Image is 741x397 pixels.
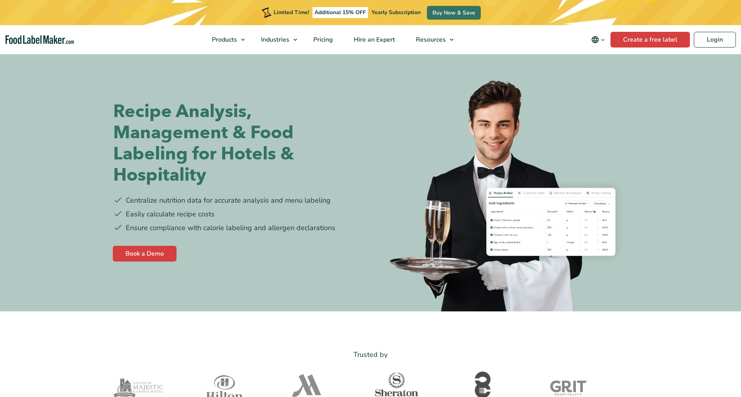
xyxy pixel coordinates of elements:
[694,32,736,48] a: Login
[414,35,447,44] span: Resources
[427,6,481,20] a: Buy Now & Save
[202,25,249,54] a: Products
[313,7,368,18] span: Additional 15% OFF
[113,209,365,220] li: Easily calculate recipe costs
[406,25,458,54] a: Resources
[113,349,628,360] p: Trusted by
[113,246,177,262] a: Book a Demo
[210,35,238,44] span: Products
[113,101,365,186] h1: Recipe Analysis, Management & Food Labeling for Hotels & Hospitality
[113,223,365,233] li: Ensure compliance with calorie labeling and allergen declarations
[113,195,365,206] li: Centralize nutrition data for accurate analysis and menu labeling
[303,25,342,54] a: Pricing
[371,9,421,16] span: Yearly Subscription
[259,35,290,44] span: Industries
[344,25,404,54] a: Hire an Expert
[351,35,396,44] span: Hire an Expert
[6,35,74,44] a: Food Label Maker homepage
[610,32,690,48] a: Create a free label
[274,9,309,16] span: Limited Time!
[586,32,610,48] button: Change language
[311,35,334,44] span: Pricing
[251,25,301,54] a: Industries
